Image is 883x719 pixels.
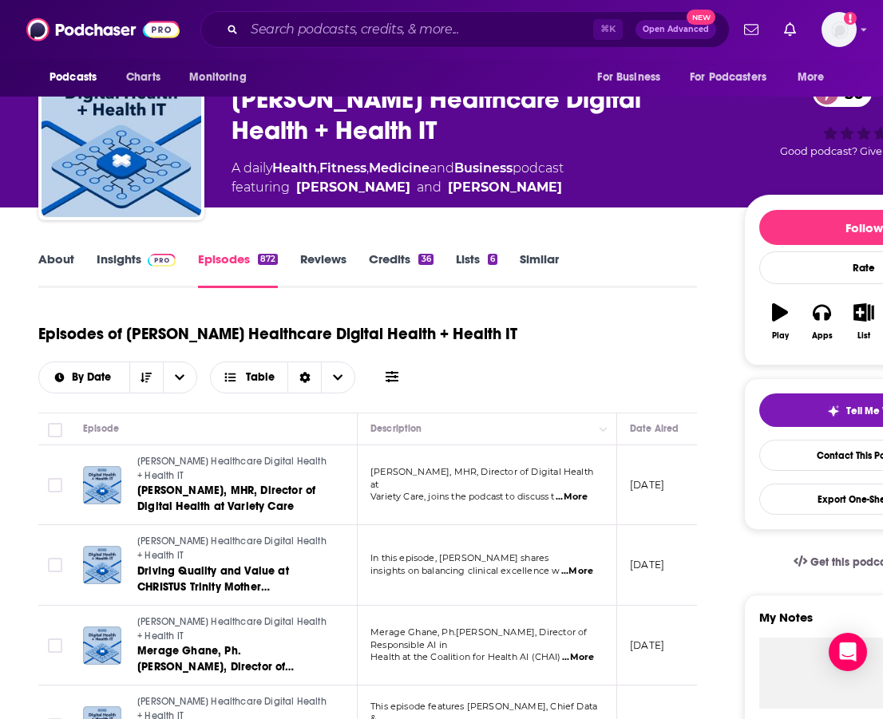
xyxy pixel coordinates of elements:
span: [PERSON_NAME] Healthcare Digital Health + Health IT [137,456,327,481]
span: Toggle select row [48,478,62,492]
a: [PERSON_NAME] Healthcare Digital Health + Health IT [137,535,329,563]
a: Similar [520,251,559,288]
span: ...More [562,651,594,664]
span: Variety Care, joins the podcast to discuss t [370,491,555,502]
p: [DATE] [630,638,664,652]
p: [DATE] [630,558,664,571]
button: Open AdvancedNew [636,20,716,39]
a: Laura Dyrda [296,178,410,197]
span: [PERSON_NAME] Healthcare Digital Health + Health IT [137,535,327,561]
span: , [366,160,369,176]
span: By Date [72,372,117,383]
a: About [38,251,74,288]
span: Podcasts [49,66,97,89]
a: Health [272,160,317,176]
div: Date Aired [630,419,679,438]
button: Sort Direction [129,362,163,393]
span: [PERSON_NAME], MHR, Director of Digital Health at [370,466,593,490]
a: Medicine [369,160,430,176]
img: User Profile [822,12,857,47]
a: Lists6 [456,251,497,288]
span: Driving Quality and Value at CHRISTUS Trinity Mother [PERSON_NAME] with [PERSON_NAME] [137,564,289,626]
span: ...More [556,491,588,504]
div: Apps [812,331,833,341]
a: Episodes872 [198,251,278,288]
div: Episode [83,419,119,438]
a: [PERSON_NAME] Healthcare Digital Health + Health IT [137,455,329,483]
span: Toggle select row [48,558,62,572]
button: Apps [801,293,842,350]
div: 872 [258,254,278,265]
span: Merage Ghane, Ph.[PERSON_NAME], Director of Responsible AI in Health at the Coalition for Health ... [137,644,299,705]
div: 36 [418,254,433,265]
img: Podchaser - Follow, Share and Rate Podcasts [26,14,180,45]
button: Play [759,293,801,350]
span: [PERSON_NAME] Healthcare Digital Health + Health IT [137,616,327,642]
a: Credits36 [369,251,433,288]
span: insights on balancing clinical excellence w [370,565,560,576]
a: Merage Ghane, Ph.[PERSON_NAME], Director of Responsible AI in Health at the Coalition for Health ... [137,643,329,675]
span: and [430,160,454,176]
div: Description [370,419,422,438]
span: More [798,66,825,89]
span: For Business [597,66,660,89]
a: Charts [116,62,170,93]
div: Open Intercom Messenger [829,633,867,671]
span: ...More [561,565,593,578]
span: ⌘ K [593,19,623,40]
a: [PERSON_NAME] Healthcare Digital Health + Health IT [137,615,329,643]
span: In this episode, [PERSON_NAME] shares [370,552,548,563]
a: Show notifications dropdown [738,16,765,43]
div: A daily podcast [232,159,564,197]
span: Merage Ghane, Ph.[PERSON_NAME], Director of Responsible AI in [370,626,587,650]
a: Fitness [319,160,366,176]
span: Table [246,372,275,383]
a: InsightsPodchaser Pro [97,251,176,288]
h2: Choose List sort [38,361,197,393]
img: tell me why sparkle [827,405,840,417]
button: open menu [39,372,129,383]
div: List [857,331,870,341]
div: Play [772,331,789,341]
span: Open Advanced [643,26,709,34]
button: Column Actions [594,420,613,439]
span: and [417,178,442,197]
span: Charts [126,66,160,89]
button: open menu [679,62,790,93]
span: [PERSON_NAME], MHR, Director of Digital Health at Variety Care [137,484,315,513]
div: 6 [488,254,497,265]
button: open menu [38,62,117,93]
span: featuring [232,178,564,197]
a: Business [454,160,513,176]
span: New [687,10,715,25]
button: open menu [178,62,267,93]
span: , [317,160,319,176]
span: Logged in as cmand-c [822,12,857,47]
button: Choose View [210,361,356,393]
a: [PERSON_NAME], MHR, Director of Digital Health at Variety Care [137,483,329,515]
img: Podchaser Pro [148,254,176,267]
input: Search podcasts, credits, & more... [244,17,593,42]
img: Becker’s Healthcare Digital Health + Health IT [42,57,201,217]
button: open menu [163,362,196,393]
button: open menu [586,62,680,93]
div: [PERSON_NAME] [448,178,562,197]
h1: Episodes of [PERSON_NAME] Healthcare Digital Health + Health IT [38,324,517,344]
a: Reviews [300,251,346,288]
div: Sort Direction [287,362,321,393]
span: Monitoring [189,66,246,89]
a: Show notifications dropdown [778,16,802,43]
p: [DATE] [630,478,664,492]
span: For Podcasters [690,66,766,89]
a: Driving Quality and Value at CHRISTUS Trinity Mother [PERSON_NAME] with [PERSON_NAME] [137,563,329,595]
span: Toggle select row [48,638,62,653]
div: Search podcasts, credits, & more... [200,11,730,48]
button: open menu [786,62,845,93]
span: Health at the Coalition for Health AI (CHAI) [370,651,561,662]
svg: Add a profile image [844,12,857,25]
button: Show profile menu [822,12,857,47]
